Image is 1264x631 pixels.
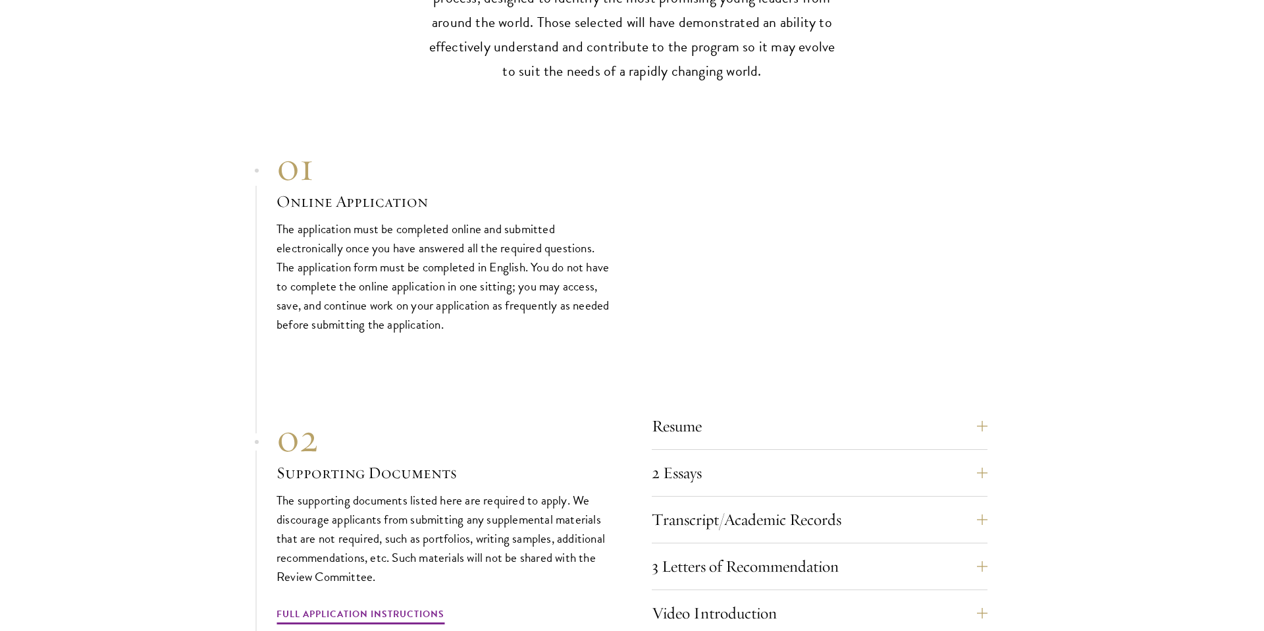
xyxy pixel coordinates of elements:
[276,190,612,213] h3: Online Application
[276,219,612,334] p: The application must be completed online and submitted electronically once you have answered all ...
[652,597,987,629] button: Video Introduction
[276,606,444,626] a: Full Application Instructions
[652,410,987,442] button: Resume
[276,414,612,462] div: 02
[652,457,987,489] button: 2 Essays
[276,143,612,190] div: 01
[652,504,987,535] button: Transcript/Academic Records
[652,551,987,582] button: 3 Letters of Recommendation
[276,491,612,586] p: The supporting documents listed here are required to apply. We discourage applicants from submitt...
[276,462,612,484] h3: Supporting Documents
